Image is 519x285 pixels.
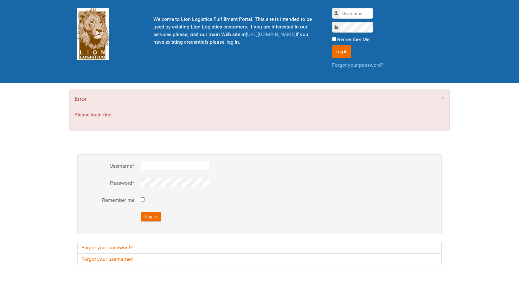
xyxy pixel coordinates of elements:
a: [URL][DOMAIN_NAME] [246,31,296,37]
button: Log in [332,45,351,58]
label: Password [84,179,134,187]
a: Forgot your password? [77,242,442,254]
p: Welcome to Lion Logistics Fulfillment Portal. This site is intended to be used by existing Lion L... [153,15,316,46]
label: Remember Me [337,36,369,43]
a: Lion Logistics [77,31,109,37]
h4: Error [74,95,445,103]
label: Remember me [84,196,134,204]
button: Log in [141,212,161,221]
input: Username [340,8,373,19]
a: Forgot your username? [77,253,442,265]
p: Please login first [74,111,445,119]
a: Forgot your password? [332,62,383,68]
label: Username [84,162,134,170]
img: Lion Logistics [77,8,109,60]
a: × [441,95,445,101]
